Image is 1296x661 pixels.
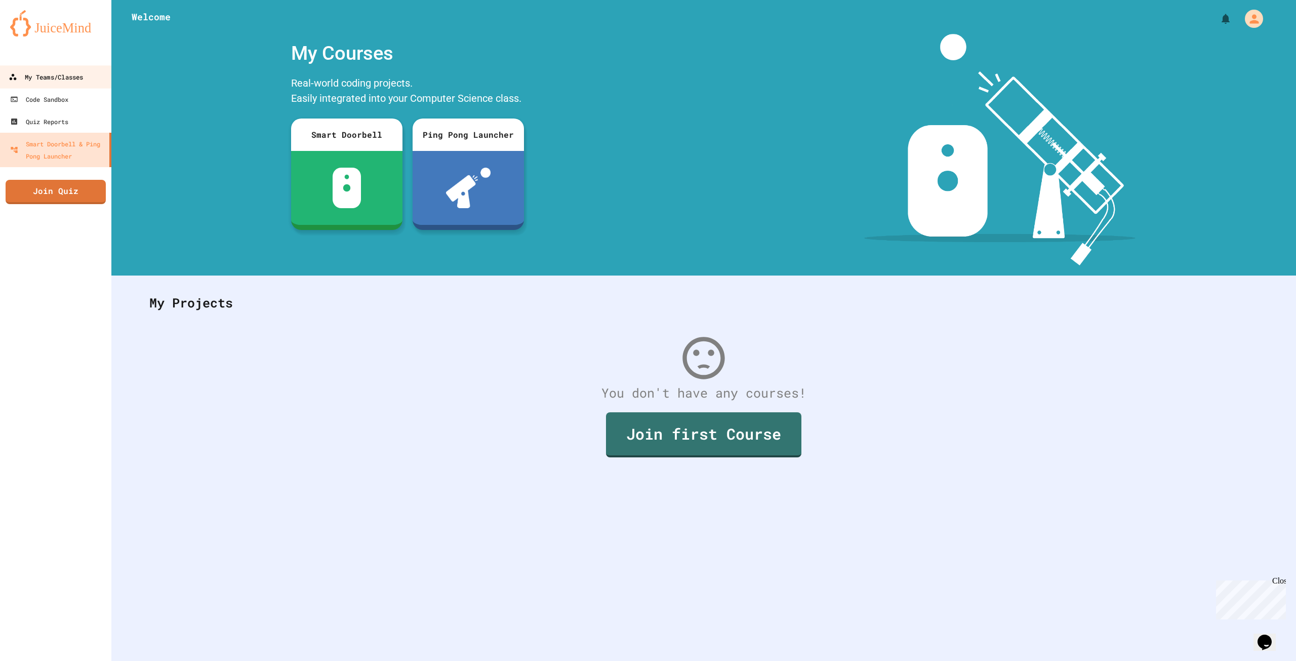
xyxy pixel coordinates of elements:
div: My Courses [286,34,529,73]
div: Smart Doorbell [291,119,402,151]
iframe: chat widget [1253,620,1286,651]
a: Join Quiz [6,180,106,204]
img: ppl-with-ball.png [446,168,491,208]
img: banner-image-my-projects.png [864,34,1136,265]
div: Chat with us now!Close [4,4,70,64]
div: You don't have any courses! [139,383,1268,403]
div: Real-world coding projects. Easily integrated into your Computer Science class. [286,73,529,111]
div: My Projects [139,283,1268,323]
div: Quiz Reports [10,115,68,128]
a: Join first Course [606,412,801,457]
div: Smart Doorbell & Ping Pong Launcher [10,138,105,162]
div: My Notifications [1201,10,1234,27]
img: logo-orange.svg [10,10,101,36]
div: My Teams/Classes [9,71,83,84]
div: My Account [1234,7,1266,30]
div: Ping Pong Launcher [413,119,524,151]
img: sdb-white.svg [333,168,361,208]
div: Code Sandbox [10,93,68,105]
iframe: chat widget [1212,576,1286,619]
